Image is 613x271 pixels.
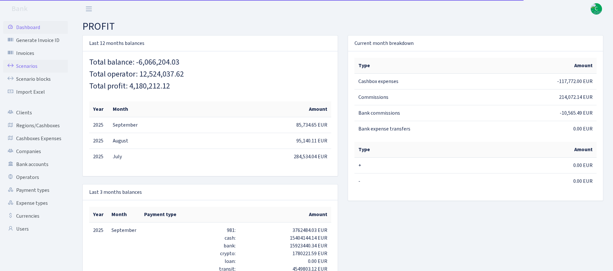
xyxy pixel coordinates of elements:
a: Payment types [3,184,68,197]
th: Amount [143,101,331,117]
a: Clients [3,106,68,119]
th: Amount [239,207,331,223]
td: Commissions [354,89,476,105]
h4: Total operator: 12,524,037.62 [89,70,331,79]
div: loan: [144,257,236,265]
th: Month [109,101,143,117]
a: Bank accounts [3,158,68,171]
a: Cashboxes Expenses [3,132,68,145]
td: August [109,133,143,149]
a: Regions/Cashboxes [3,119,68,132]
a: Import Excel [3,86,68,99]
td: -10,565.49 EUR [476,105,597,121]
th: Amount [476,58,597,74]
div: 3762484.03 EUR [243,226,327,234]
td: 214,072.14 EUR [476,89,597,105]
td: 85,734.65 EUR [143,117,331,133]
th: Year [89,207,108,223]
a: Dashboard [3,21,68,34]
th: Month [108,207,140,223]
a: Invoices [3,47,68,60]
th: Type [354,142,476,158]
div: cash: [144,234,236,242]
div: bank: [144,242,236,250]
a: Users [3,223,68,235]
td: 0.00 EUR [476,158,597,173]
a: Generate Invoice ID [3,34,68,47]
td: 95,140.11 EUR [143,133,331,149]
th: Payment type [140,207,239,223]
td: 2025 [89,133,109,149]
div: Last 12 months balances [83,36,338,51]
div: Current month breakdown [348,36,603,51]
button: Toggle navigation [81,4,97,14]
div: 0.00 EUR [243,257,327,265]
div: 15923440.34 EUR [243,242,327,250]
span: PROFIT [82,19,115,34]
th: Year [89,101,109,117]
a: Expense types [3,197,68,210]
td: - [354,173,476,189]
div: crypto: [144,250,236,257]
td: Bank commissions [354,105,476,121]
th: Amount [476,142,597,158]
td: 284,534.04 EUR [143,149,331,164]
div: 1780221.59 EUR [243,250,327,257]
h4: Total balance: -6,066,204.03 [89,58,331,67]
td: + [354,158,476,173]
th: Type [354,58,476,74]
a: C [591,3,602,15]
a: Companies [3,145,68,158]
td: 0.00 EUR [476,173,597,189]
img: Consultant [591,3,602,15]
td: September [109,117,143,133]
h4: Total profit: 4,180,212.12 [89,82,331,91]
a: Scenarios [3,60,68,73]
td: Bank expense transfers [354,121,476,137]
td: July [109,149,143,164]
div: Last 3 months balances [83,184,338,200]
a: Scenario blocks [3,73,68,86]
td: 0.00 EUR [476,121,597,137]
a: Operators [3,171,68,184]
td: -117,772.00 EUR [476,74,597,89]
td: 2025 [89,117,109,133]
div: 981: [144,226,236,234]
div: 15404144.14 EUR [243,234,327,242]
a: Currencies [3,210,68,223]
td: 2025 [89,149,109,164]
td: Cashbox expenses [354,74,476,89]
